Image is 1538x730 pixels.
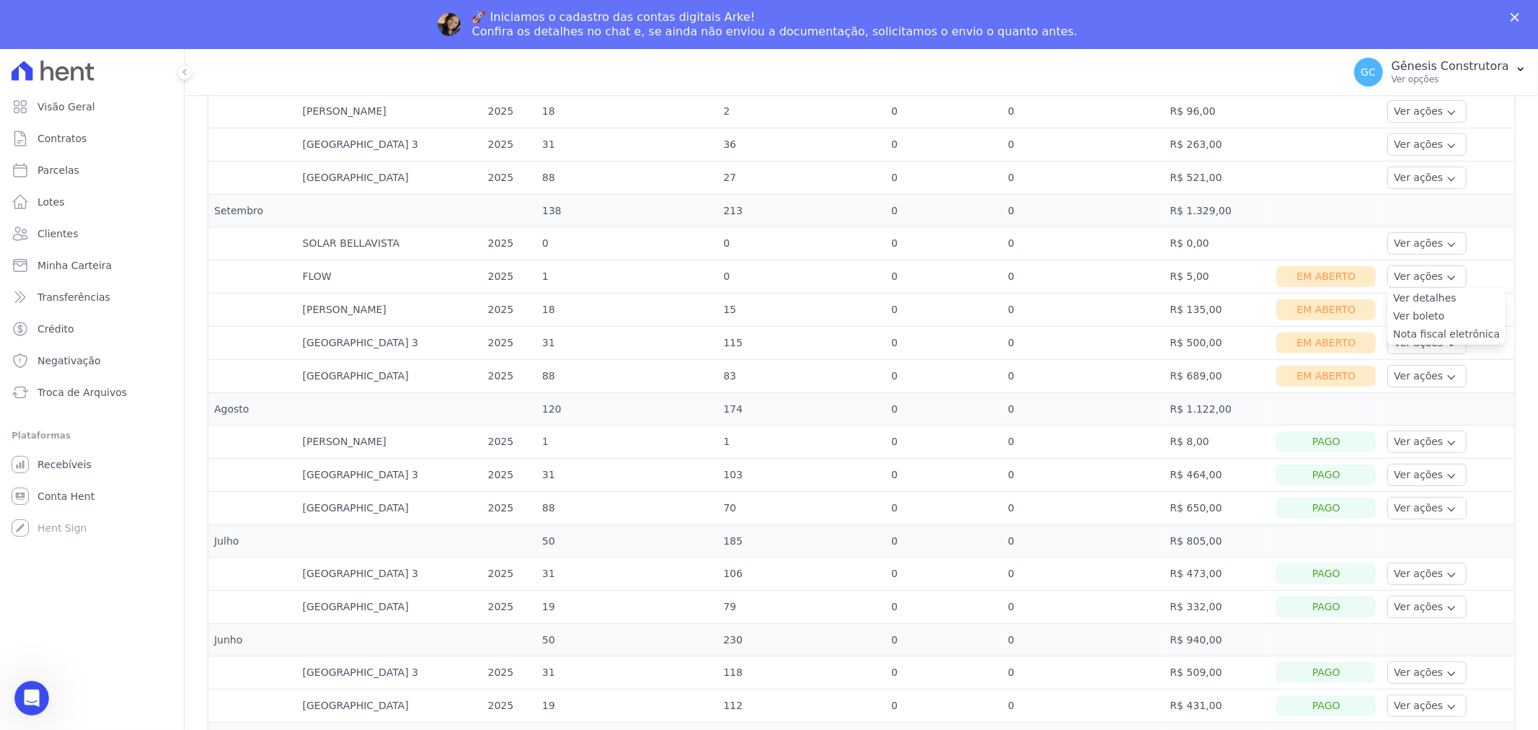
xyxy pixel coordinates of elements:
td: 15 [717,293,885,326]
a: Ver boleto [1393,309,1500,324]
td: [PERSON_NAME] [297,425,482,458]
td: 2 [717,94,885,128]
button: Ver ações [1387,167,1467,189]
div: Pago [1276,563,1376,584]
td: FLOW [297,260,482,293]
td: 19 [536,590,717,623]
span: Clientes [37,227,78,241]
td: 88 [536,161,717,194]
td: 31 [536,458,717,491]
span: Troca de Arquivos [37,385,127,400]
td: 230 [717,623,885,656]
div: Em Aberto [1276,333,1376,353]
a: Clientes [6,219,178,248]
a: Contratos [6,124,178,153]
td: 0 [1002,458,1164,491]
td: 0 [885,293,1002,326]
td: 2025 [482,260,536,293]
td: 0 [885,260,1002,293]
td: 2025 [482,326,536,359]
a: Conta Hent [6,482,178,511]
span: Visão Geral [37,100,95,114]
div: Pago [1276,465,1376,485]
a: Visão Geral [6,92,178,121]
td: 2025 [482,227,536,260]
td: 2025 [482,491,536,524]
td: 18 [536,94,717,128]
td: 0 [1002,392,1164,425]
td: 0 [885,359,1002,392]
div: 🚀 Iniciamos o cadastro das contas digitais Arke! Confira os detalhes no chat e, se ainda não envi... [472,10,1078,39]
td: 79 [717,590,885,623]
td: [GEOGRAPHIC_DATA] [297,689,482,722]
a: Ver detalhes [1393,291,1500,306]
td: 31 [536,326,717,359]
td: 213 [717,194,885,227]
span: Parcelas [37,163,79,177]
td: 31 [536,557,717,590]
p: Gênesis Construtora [1392,59,1509,74]
td: R$ 464,00 [1164,458,1271,491]
td: 2025 [482,557,536,590]
td: 0 [1002,689,1164,722]
td: 2025 [482,425,536,458]
span: Conta Hent [37,489,94,503]
td: 106 [717,557,885,590]
div: Fechar [1511,13,1525,22]
td: 0 [885,161,1002,194]
td: R$ 5,00 [1164,260,1271,293]
span: Contratos [37,131,87,146]
td: R$ 473,00 [1164,557,1271,590]
td: 1 [536,425,717,458]
td: [GEOGRAPHIC_DATA] 3 [297,128,482,161]
button: Ver ações [1387,661,1467,684]
a: Transferências [6,283,178,312]
td: 2025 [482,161,536,194]
button: Ver ações [1387,133,1467,156]
td: [GEOGRAPHIC_DATA] 3 [297,326,482,359]
td: R$ 521,00 [1164,161,1271,194]
button: Ver ações [1387,265,1467,288]
td: 88 [536,491,717,524]
td: 0 [1002,590,1164,623]
td: 2025 [482,94,536,128]
td: 0 [885,326,1002,359]
td: R$ 805,00 [1164,524,1271,557]
div: Pago [1276,597,1376,617]
td: R$ 135,00 [1164,293,1271,326]
button: Ver ações [1387,431,1467,453]
td: 1 [717,425,885,458]
td: R$ 500,00 [1164,326,1271,359]
a: Parcelas [6,156,178,185]
td: 118 [717,656,885,689]
td: [PERSON_NAME] [297,94,482,128]
a: Negativação [6,346,178,375]
td: R$ 96,00 [1164,94,1271,128]
a: Crédito [6,315,178,343]
button: Ver ações [1387,596,1467,618]
td: Junho [208,623,297,656]
td: 0 [1002,623,1164,656]
td: 2025 [482,458,536,491]
td: Setembro [208,194,297,227]
td: 0 [885,458,1002,491]
td: R$ 509,00 [1164,656,1271,689]
td: 83 [717,359,885,392]
td: R$ 650,00 [1164,491,1271,524]
span: Minha Carteira [37,258,112,273]
button: Ver ações [1387,232,1467,255]
td: [GEOGRAPHIC_DATA] 3 [297,557,482,590]
td: [GEOGRAPHIC_DATA] [297,491,482,524]
td: 70 [717,491,885,524]
td: 120 [536,392,717,425]
a: Troca de Arquivos [6,378,178,407]
td: 0 [885,94,1002,128]
td: R$ 431,00 [1164,689,1271,722]
td: R$ 940,00 [1164,623,1271,656]
td: 0 [885,590,1002,623]
td: 0 [1002,491,1164,524]
span: Lotes [37,195,65,209]
a: Lotes [6,188,178,216]
a: Minha Carteira [6,251,178,280]
td: [GEOGRAPHIC_DATA] [297,161,482,194]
